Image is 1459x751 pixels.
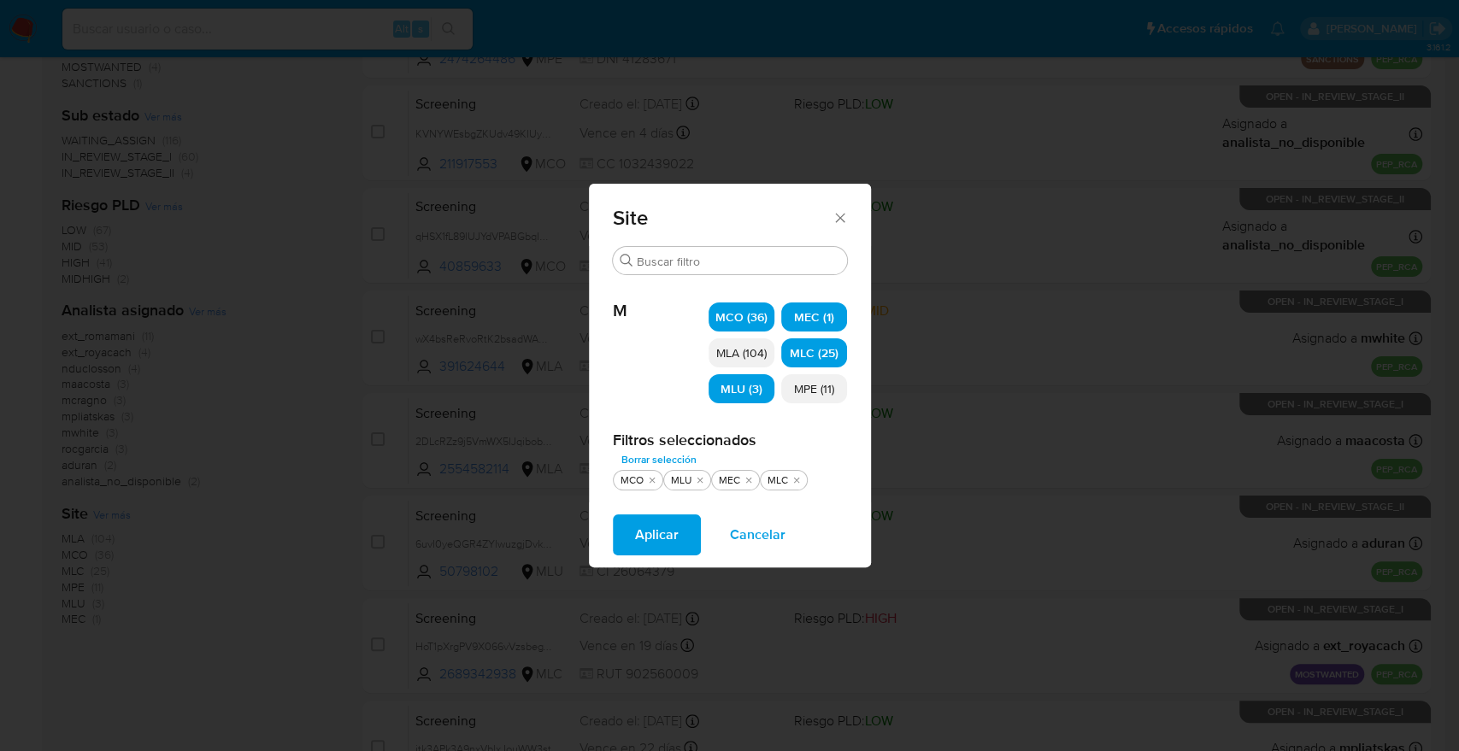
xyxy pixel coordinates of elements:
span: Borrar selección [621,451,697,468]
div: MPE (11) [781,374,847,403]
div: MCO (36) [709,302,774,331]
div: MCO [617,473,647,488]
input: Buscar filtro [637,254,840,269]
span: Cancelar [730,516,785,554]
button: Cancelar [708,514,808,555]
span: MLA (104) [716,344,767,361]
button: quitar MEC [742,473,756,487]
button: Aplicar [613,514,701,555]
span: MPE (11) [794,380,834,397]
div: MEC [715,473,744,488]
div: MLU [668,473,695,488]
span: MCO (36) [715,308,768,326]
h2: Filtros seleccionados [613,431,847,449]
span: MLU (3) [721,380,762,397]
span: Site [613,208,832,228]
div: MLU (3) [709,374,774,403]
div: MEC (1) [781,302,847,331]
button: Buscar [620,254,633,267]
button: quitar MCO [645,473,659,487]
button: quitar MLU [693,473,707,487]
button: quitar MLC [790,473,803,487]
span: MLC (25) [790,344,838,361]
span: M [613,275,709,321]
span: Aplicar [635,516,679,554]
button: Borrar selección [613,449,705,470]
div: MLC (25) [781,338,847,367]
div: MLA (104) [709,338,774,367]
span: MEC (1) [794,308,834,326]
div: MLC [764,473,791,488]
button: Cerrar [832,209,847,225]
